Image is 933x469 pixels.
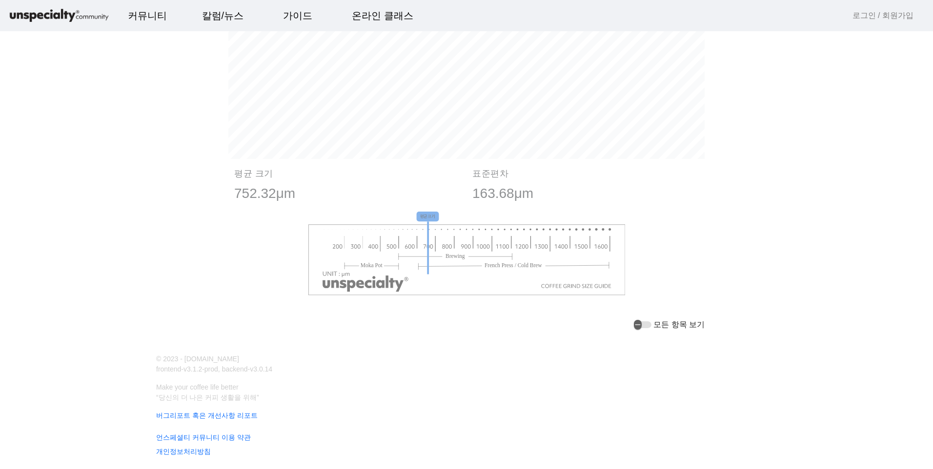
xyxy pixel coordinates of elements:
[275,2,320,29] a: 가이드
[150,432,771,443] a: 언스페셜티 커뮤니티 이용 약관
[472,169,699,179] p: 표준편차
[151,324,162,332] span: 설정
[472,183,699,204] p: 163.68μm
[234,169,461,179] p: 평균 크기
[3,309,64,333] a: 홈
[194,2,252,29] a: 칼럼/뉴스
[651,319,705,331] label: 모든 항목 보기
[150,410,771,421] a: 버그리포트 혹은 개선사항 리포트
[852,10,913,21] a: 로그인 / 회원가입
[234,183,461,204] p: 752.32μm
[64,309,126,333] a: 대화
[126,309,187,333] a: 설정
[150,354,461,374] p: © 2023 - [DOMAIN_NAME] frontend-v3.1.2-prod, backend-v3.0.14
[8,7,110,24] img: logo
[420,214,435,219] tspan: 평균크기
[120,2,175,29] a: 커뮤니티
[89,324,101,332] span: 대화
[150,382,771,403] p: Make your coffee life better “당신의 더 나은 커피 생활을 위해”
[344,2,421,29] a: 온라인 클래스
[150,447,771,457] a: 개인정보처리방침
[31,324,37,332] span: 홈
